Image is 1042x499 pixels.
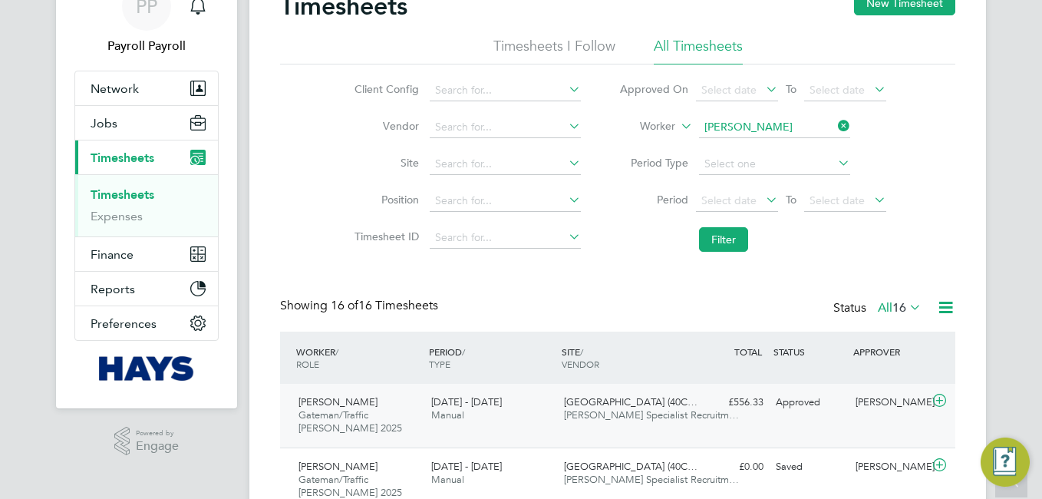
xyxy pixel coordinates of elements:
[699,154,850,175] input: Select one
[74,37,219,55] span: Payroll Payroll
[619,156,688,170] label: Period Type
[619,82,688,96] label: Approved On
[833,298,925,319] div: Status
[429,358,450,370] span: TYPE
[810,83,865,97] span: Select date
[690,390,770,415] div: £556.33
[699,227,748,252] button: Filter
[849,390,929,415] div: [PERSON_NAME]
[564,473,739,486] span: [PERSON_NAME] Specialist Recruitm…
[91,316,157,331] span: Preferences
[606,119,675,134] label: Worker
[430,80,581,101] input: Search for...
[136,440,179,453] span: Engage
[75,237,218,271] button: Finance
[564,395,697,408] span: [GEOGRAPHIC_DATA] (40C…
[430,227,581,249] input: Search for...
[781,190,801,210] span: To
[558,338,691,378] div: SITE
[298,395,378,408] span: [PERSON_NAME]
[298,473,402,499] span: Gateman/Traffic [PERSON_NAME] 2025
[292,338,425,378] div: WORKER
[431,460,502,473] span: [DATE] - [DATE]
[350,156,419,170] label: Site
[734,345,762,358] span: TOTAL
[75,71,218,105] button: Network
[431,473,464,486] span: Manual
[562,358,599,370] span: VENDOR
[425,338,558,378] div: PERIOD
[849,338,929,365] div: APPROVER
[701,193,757,207] span: Select date
[350,193,419,207] label: Position
[74,356,219,381] a: Go to home page
[430,190,581,212] input: Search for...
[699,117,850,138] input: Search for...
[770,390,849,415] div: Approved
[350,82,419,96] label: Client Config
[430,154,581,175] input: Search for...
[770,454,849,480] div: Saved
[781,79,801,99] span: To
[99,356,195,381] img: hays-logo-retina.png
[564,408,739,421] span: [PERSON_NAME] Specialist Recruitm…
[431,408,464,421] span: Manual
[331,298,438,313] span: 16 Timesheets
[431,395,502,408] span: [DATE] - [DATE]
[91,282,135,296] span: Reports
[91,187,154,202] a: Timesheets
[701,83,757,97] span: Select date
[331,298,358,313] span: 16 of
[136,427,179,440] span: Powered by
[981,438,1030,487] button: Engage Resource Center
[770,338,849,365] div: STATUS
[280,298,441,314] div: Showing
[849,454,929,480] div: [PERSON_NAME]
[462,345,465,358] span: /
[690,454,770,480] div: £0.00
[298,460,378,473] span: [PERSON_NAME]
[75,306,218,340] button: Preferences
[493,37,615,64] li: Timesheets I Follow
[810,193,865,207] span: Select date
[91,247,134,262] span: Finance
[878,300,922,316] label: All
[91,116,117,131] span: Jobs
[91,209,143,223] a: Expenses
[75,140,218,174] button: Timesheets
[654,37,743,64] li: All Timesheets
[91,81,139,96] span: Network
[564,460,697,473] span: [GEOGRAPHIC_DATA] (40C…
[350,119,419,133] label: Vendor
[91,150,154,165] span: Timesheets
[619,193,688,207] label: Period
[114,427,180,456] a: Powered byEngage
[298,408,402,435] span: Gateman/Traffic [PERSON_NAME] 2025
[75,174,218,236] div: Timesheets
[75,272,218,306] button: Reports
[580,345,583,358] span: /
[430,117,581,138] input: Search for...
[75,106,218,140] button: Jobs
[350,230,419,243] label: Timesheet ID
[892,300,906,316] span: 16
[335,345,338,358] span: /
[296,358,319,370] span: ROLE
